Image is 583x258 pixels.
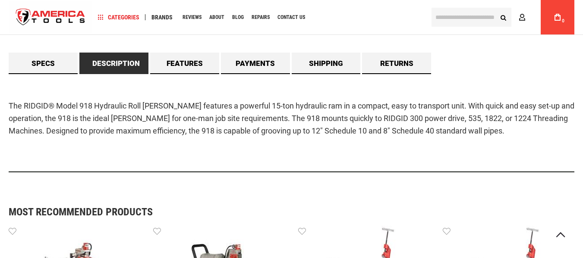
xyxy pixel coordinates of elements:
[79,53,148,74] a: Description
[9,100,574,137] p: The RIDGID® Model 918 Hydraulic Roll [PERSON_NAME] features a powerful 15-ton hydraulic ram in a ...
[179,12,205,23] a: Reviews
[150,53,219,74] a: Features
[94,12,143,23] a: Categories
[9,53,78,74] a: Specs
[9,1,92,34] img: America Tools
[183,15,202,20] span: Reviews
[9,207,544,217] strong: Most Recommended Products
[9,1,92,34] a: store logo
[248,12,274,23] a: Repairs
[252,15,270,20] span: Repairs
[495,9,511,25] button: Search
[274,12,309,23] a: Contact Us
[228,12,248,23] a: Blog
[232,15,244,20] span: Blog
[98,14,139,20] span: Categories
[148,12,176,23] a: Brands
[292,53,361,74] a: Shipping
[362,53,431,74] a: Returns
[221,53,290,74] a: Payments
[277,15,305,20] span: Contact Us
[151,14,173,20] span: Brands
[562,19,564,23] span: 0
[209,15,224,20] span: About
[205,12,228,23] a: About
